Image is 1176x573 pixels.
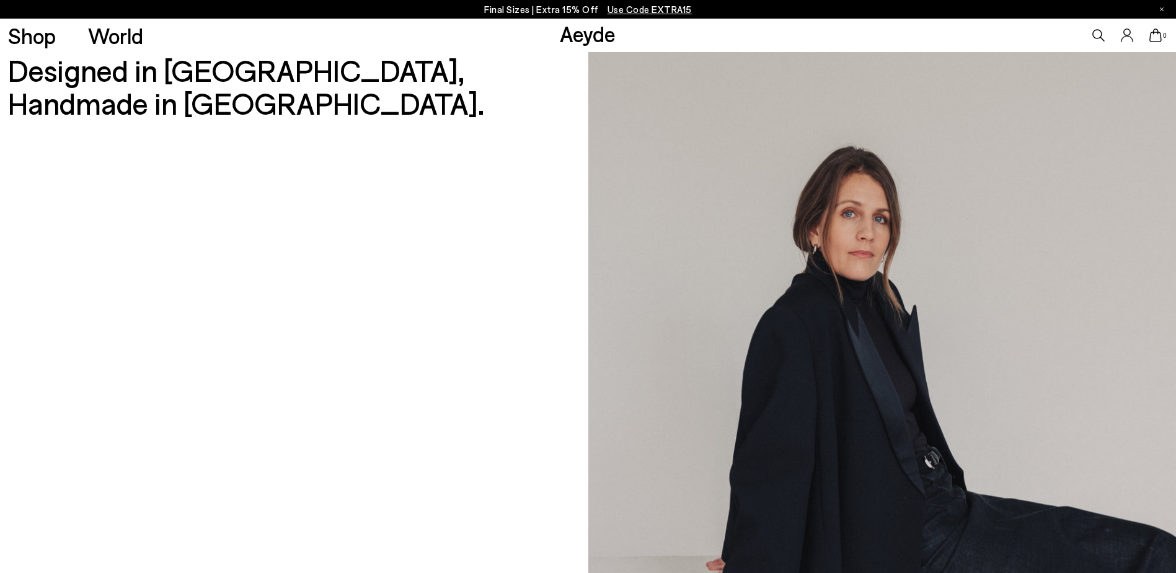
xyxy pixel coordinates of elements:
[608,4,692,15] span: Navigate to /collections/ss25-final-sizes
[1162,32,1168,39] span: 0
[560,20,616,47] a: Aeyde
[8,54,563,120] h2: Designed in [GEOGRAPHIC_DATA], Handmade in [GEOGRAPHIC_DATA].
[8,25,56,47] a: Shop
[484,2,692,17] p: Final Sizes | Extra 15% Off
[88,25,143,47] a: World
[1149,29,1162,42] a: 0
